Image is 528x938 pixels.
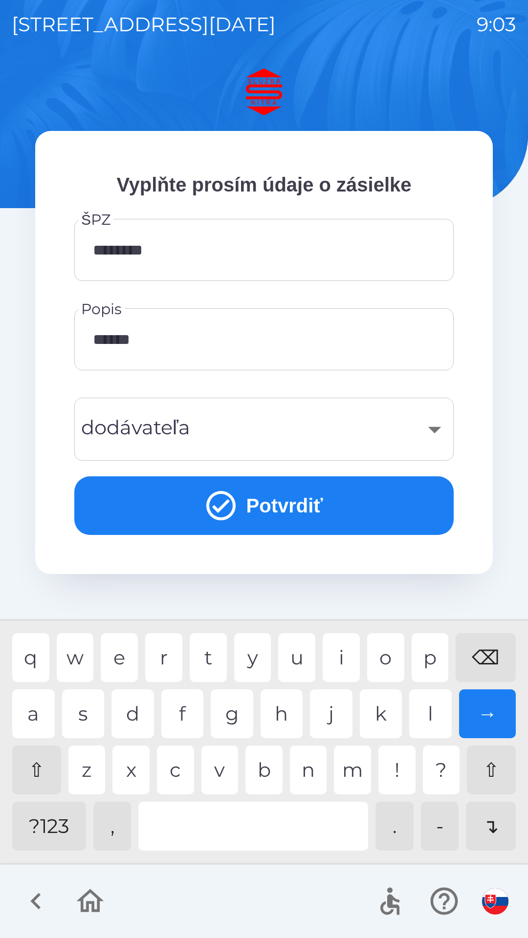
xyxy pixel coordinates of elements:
label: Popis [81,298,122,320]
label: ŠPZ [81,209,111,230]
p: 9:03 [477,10,516,39]
button: Potvrdiť [74,476,454,535]
img: Logo [35,68,493,115]
img: sk flag [482,888,508,915]
p: Vyplňte prosím údaje o zásielke [74,170,454,199]
p: [STREET_ADDRESS][DATE] [12,10,276,39]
